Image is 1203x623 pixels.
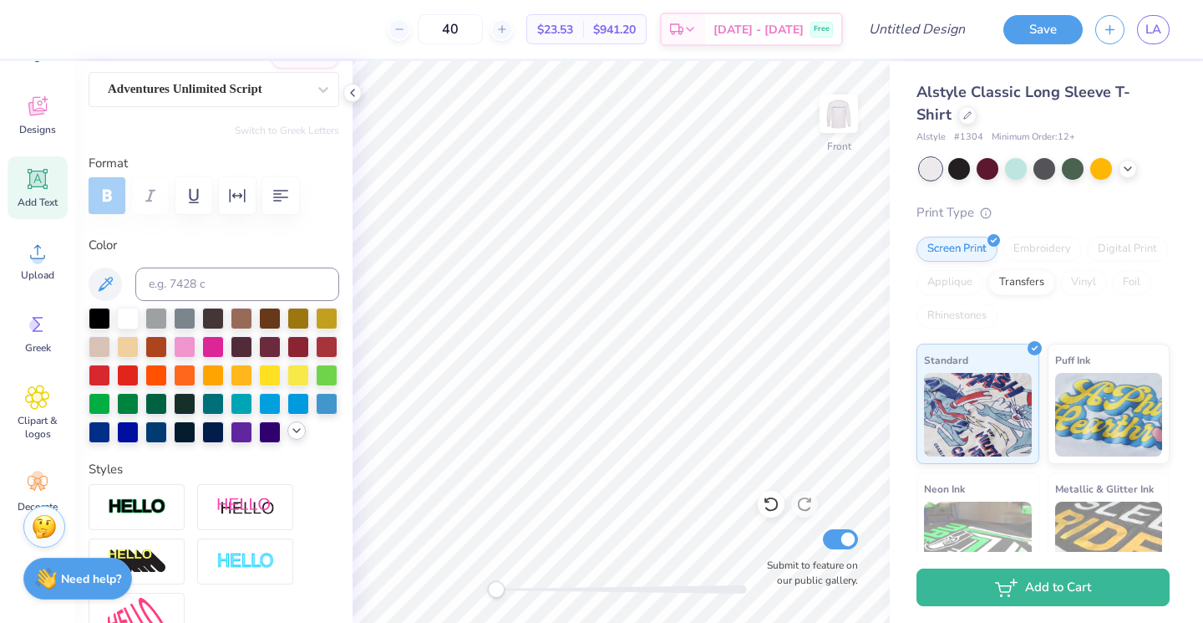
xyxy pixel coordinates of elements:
div: Screen Print [916,237,997,262]
img: 3D Illusion [108,549,166,575]
span: Decorate [18,500,58,513]
div: Accessibility label [488,581,505,598]
span: # 1304 [954,130,983,145]
button: Save [1003,15,1083,44]
div: Foil [1112,270,1151,295]
span: Metallic & Glitter Ink [1055,480,1154,498]
input: e.g. 7428 c [135,268,339,301]
img: Front [822,97,855,130]
div: Applique [916,270,983,295]
span: LA [1145,20,1161,39]
div: Rhinestones [916,304,997,329]
img: Negative Space [216,552,275,571]
span: Add Text [18,196,58,209]
strong: Need help? [61,571,121,587]
span: Free [814,23,830,35]
label: Submit to feature on our public gallery. [758,558,858,588]
span: Alstyle [916,130,946,145]
span: Clipart & logos [10,414,65,441]
span: Designs [19,123,56,136]
span: $23.53 [537,21,573,38]
img: Puff Ink [1055,373,1163,457]
img: Metallic & Glitter Ink [1055,502,1163,585]
a: LA [1137,15,1170,44]
img: Shadow [216,497,275,518]
span: Alstyle Classic Long Sleeve T-Shirt [916,82,1130,125]
label: Styles [89,460,123,479]
span: [DATE] - [DATE] [713,21,804,38]
label: Color [89,236,339,255]
div: Vinyl [1060,270,1107,295]
input: Untitled Design [855,13,978,46]
span: Puff Ink [1055,351,1090,369]
div: Print Type [916,203,1170,222]
span: Greek [25,341,51,355]
span: Upload [21,268,54,282]
img: Standard [924,373,1032,457]
input: – – [418,14,483,44]
button: Switch to Greek Letters [235,124,339,137]
span: $941.20 [593,21,636,38]
img: Stroke [108,498,166,517]
span: Standard [924,351,968,369]
span: Neon Ink [924,480,965,498]
div: Front [827,139,851,154]
span: Minimum Order: 12 + [992,130,1075,145]
div: Transfers [988,270,1055,295]
div: Digital Print [1087,237,1168,262]
img: Neon Ink [924,502,1032,585]
label: Format [89,154,339,173]
button: Add to Cart [916,569,1170,606]
div: Embroidery [1002,237,1082,262]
